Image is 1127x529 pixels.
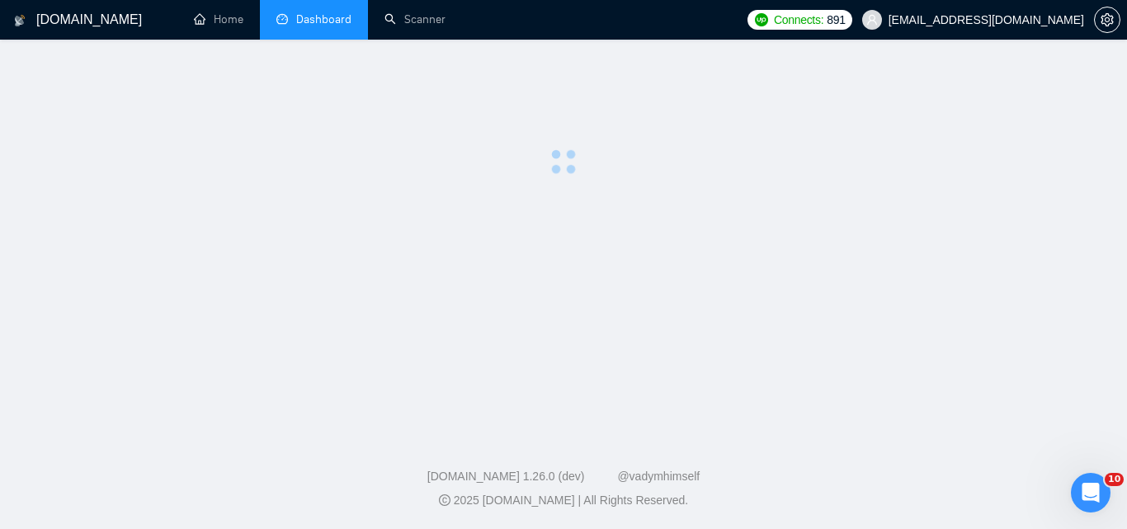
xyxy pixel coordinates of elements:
span: 891 [827,11,845,29]
span: setting [1095,13,1120,26]
a: @vadymhimself [617,470,700,483]
img: logo [14,7,26,34]
span: Dashboard [296,12,351,26]
a: homeHome [194,12,243,26]
a: [DOMAIN_NAME] 1.26.0 (dev) [427,470,585,483]
span: Connects: [774,11,823,29]
span: copyright [439,494,450,506]
span: dashboard [276,13,288,25]
a: searchScanner [384,12,446,26]
button: setting [1094,7,1120,33]
img: upwork-logo.png [755,13,768,26]
span: user [866,14,878,26]
span: 10 [1105,473,1124,486]
iframe: Intercom live chat [1071,473,1110,512]
a: setting [1094,13,1120,26]
div: 2025 [DOMAIN_NAME] | All Rights Reserved. [13,492,1114,509]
